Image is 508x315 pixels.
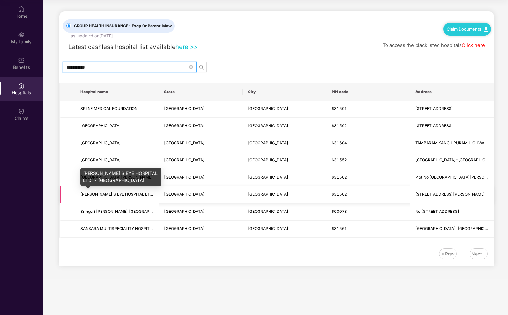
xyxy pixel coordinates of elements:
span: [STREET_ADDRESS][PERSON_NAME] [415,192,485,197]
td: Kanchipuram [243,135,326,152]
img: svg+xml;base64,PHN2ZyB4bWxucz0iaHR0cDovL3d3dy53My5vcmcvMjAwMC9zdmciIHdpZHRoPSIxMC40IiBoZWlnaHQ9Ij... [484,27,488,32]
td: NO.8-A, NELLUKARA STREET, ENNAIKARAN [410,118,494,135]
span: search [197,65,206,70]
span: [GEOGRAPHIC_DATA] [248,106,288,111]
img: svg+xml;base64,PHN2ZyB4bWxucz0iaHR0cDovL3d3dy53My5vcmcvMjAwMC9zdmciIHdpZHRoPSIxNiIgaGVpZ2h0PSIxNi... [482,252,486,256]
div: Next [471,250,482,257]
span: [GEOGRAPHIC_DATA] [248,157,288,162]
span: [GEOGRAPHIC_DATA] [80,123,121,128]
span: [GEOGRAPHIC_DATA] [80,157,121,162]
td: Chennai-Bangalore National Highway, Kancheepuram [410,152,494,169]
td: Kanchipuram [243,169,326,186]
td: Sri Mamallan Hospital [75,169,159,186]
span: Address [415,89,489,94]
span: 600073 [332,209,347,214]
span: [GEOGRAPHIC_DATA] [248,175,288,179]
span: [STREET_ADDRESS] [415,123,453,128]
span: [GEOGRAPHIC_DATA] [248,209,288,214]
span: [GEOGRAPHIC_DATA] [248,140,288,145]
td: KONERIKUPPAM VILLAGE, ENATHUR ROAD [410,221,494,238]
td: SRI NE MEDICAL FOUNDATION [75,101,159,118]
span: GROUP HEALTH INSURANCE [71,23,174,29]
img: svg+xml;base64,PHN2ZyB3aWR0aD0iMjAiIGhlaWdodD0iMjAiIHZpZXdCb3g9IjAgMCAyMCAyMCIgZmlsbD0ibm9uZSIgeG... [18,31,25,38]
td: Kanchipuram [243,152,326,169]
td: SANKARA MULTISPECIALITY HOSPITAL [75,221,159,238]
td: Tamil Nadu [159,186,243,203]
div: [PERSON_NAME] S EYE HOSPITAL LTD. - [GEOGRAPHIC_DATA] [80,168,161,186]
span: 631561 [332,226,347,231]
span: 631502 [332,192,347,197]
span: [GEOGRAPHIC_DATA] [164,140,205,145]
span: Hospital name [80,89,154,94]
td: Plot No 1 Madhar Nagar , Near New Railway Station Flyover Ponnerikarai [410,169,494,186]
th: State [159,83,243,101]
span: close-circle [189,64,193,70]
span: [GEOGRAPHIC_DATA], [GEOGRAPHIC_DATA] [415,226,498,231]
td: Tamil Nadu [159,152,243,169]
td: VKJ HOSPITAL [75,118,159,135]
td: Kanchipuram [243,221,326,238]
td: Tamil Nadu [159,118,243,135]
span: [GEOGRAPHIC_DATA]-[GEOGRAPHIC_DATA] [415,157,499,162]
td: Tamil Nadu [159,135,243,152]
td: DR. AGARWAL S EYE HOSPITAL LTD. - KANCHIPURAM [75,186,159,203]
span: [GEOGRAPHIC_DATA] [164,157,205,162]
span: 631502 [332,175,347,179]
span: [GEOGRAPHIC_DATA] [164,106,205,111]
span: [PERSON_NAME] S EYE HOSPITAL LTD. - [GEOGRAPHIC_DATA] [80,192,198,197]
td: No. 32 B, Nellukara Street, Indira Gandhi Road [410,186,494,203]
a: Claim Documents [447,27,488,32]
img: svg+xml;base64,PHN2ZyBpZD0iQmVuZWZpdHMiIHhtbG5zPSJodHRwOi8vd3d3LnczLm9yZy8yMDAwL3N2ZyIgd2lkdGg9Ij... [18,57,25,63]
button: search [196,62,207,72]
span: 631552 [332,157,347,162]
td: Tamil Nadu [159,221,243,238]
td: Tamil Nadu [159,203,243,221]
span: close-circle [189,65,193,69]
span: SRI NE MEDICAL FOUNDATION [80,106,138,111]
span: SANKARA MULTISPECIALITY HOSPITAL [80,226,154,231]
td: Kanchipuram [243,203,326,221]
td: Kancheepuram [243,186,326,203]
span: [GEOGRAPHIC_DATA] [164,192,205,197]
td: Kanchipuram [243,101,326,118]
span: [GEOGRAPHIC_DATA] [80,140,121,145]
td: Tamil Nadu [159,169,243,186]
span: [GEOGRAPHIC_DATA] [164,209,205,214]
th: Address [410,83,494,101]
span: [GEOGRAPHIC_DATA] [248,192,288,197]
td: MEENAKSHI MEDICAL COLLEGE HOSPITAL & RESEARCH INSTITUTE [75,152,159,169]
td: Tamil Nadu [159,101,243,118]
th: Hospital name [75,83,159,101]
span: [GEOGRAPHIC_DATA] [164,123,205,128]
img: svg+xml;base64,PHN2ZyBpZD0iSG9tZSIgeG1sbnM9Imh0dHA6Ly93d3cudzMub3JnLzIwMDAvc3ZnIiB3aWR0aD0iMjAiIG... [18,6,25,12]
span: 631604 [332,140,347,145]
span: Sringeri [PERSON_NAME] [GEOGRAPHIC_DATA] - [GEOGRAPHIC_DATA] [80,209,214,214]
td: Kanchipuram [243,118,326,135]
span: To access the blacklisted hospitals [383,42,462,48]
span: Latest cashless hospital list available [69,43,175,50]
td: No 175 Velachery , Main Road Gowrivakkam [410,203,494,221]
div: Prev [445,250,455,257]
span: [GEOGRAPHIC_DATA] [164,175,205,179]
img: svg+xml;base64,PHN2ZyBpZD0iQ2xhaW0iIHhtbG5zPSJodHRwOi8vd3d3LnczLm9yZy8yMDAwL3N2ZyIgd2lkdGg9IjIwIi... [18,108,25,114]
a: Click here [462,42,485,48]
span: [STREET_ADDRESS] [415,106,453,111]
td: TAMBARAM KANCHIPURAM HIGHWAY, ORAGADAM PANRUTI SRI PERAMBUDUR TALUK [410,135,494,152]
td: PSP Medical College Hospital and Research Institute [75,135,159,152]
th: PIN code [326,83,410,101]
div: Last updated on [DATE] . [69,33,114,39]
span: 631502 [332,123,347,128]
th: City [243,83,326,101]
td: No 53, M M Avenue [410,101,494,118]
span: [GEOGRAPHIC_DATA] [248,123,288,128]
span: [GEOGRAPHIC_DATA] [248,226,288,231]
a: here >> [175,43,198,50]
span: - Escp Or Parent Inlaw [128,23,172,28]
span: No [STREET_ADDRESS] [415,209,459,214]
span: [GEOGRAPHIC_DATA] [164,226,205,231]
td: Sringeri Sharada Equitas Hospital - Kanchipuram [75,203,159,221]
img: svg+xml;base64,PHN2ZyBpZD0iSG9zcGl0YWxzIiB4bWxucz0iaHR0cDovL3d3dy53My5vcmcvMjAwMC9zdmciIHdpZHRoPS... [18,82,25,89]
span: 631501 [332,106,347,111]
img: svg+xml;base64,PHN2ZyB4bWxucz0iaHR0cDovL3d3dy53My5vcmcvMjAwMC9zdmciIHdpZHRoPSIxNiIgaGVpZ2h0PSIxNi... [441,252,445,256]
